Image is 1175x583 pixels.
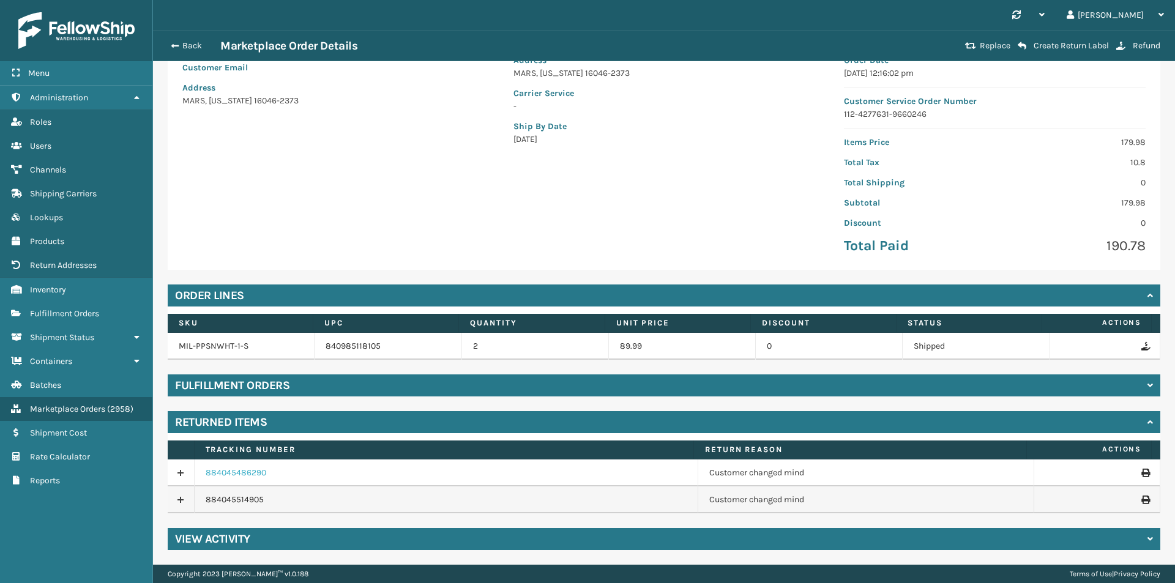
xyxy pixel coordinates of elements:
[30,260,97,270] span: Return Addresses
[206,444,682,455] label: Tracking number
[698,486,1034,513] td: Customer changed mind
[30,165,66,175] span: Channels
[30,451,90,462] span: Rate Calculator
[179,317,302,329] label: SKU
[179,341,248,351] a: MIL-PPSNWHT-1-S
[1002,156,1146,169] p: 10.8
[182,94,484,107] p: MARS , [US_STATE] 16046-2373
[1046,313,1149,333] span: Actions
[1070,570,1112,578] a: Terms of Use
[513,87,815,100] p: Carrier Service
[844,196,987,209] p: Subtotal
[175,288,244,303] h4: Order Lines
[30,141,51,151] span: Users
[315,333,461,360] td: 840985118105
[844,67,1146,80] p: [DATE] 12:16:02 pm
[182,61,484,74] p: Customer Email
[1002,217,1146,229] p: 0
[1002,176,1146,189] p: 0
[844,176,987,189] p: Total Shipping
[220,39,357,53] h3: Marketplace Order Details
[844,156,987,169] p: Total Tax
[844,237,987,255] p: Total Paid
[30,308,99,319] span: Fulfillment Orders
[1116,42,1125,50] i: Refund
[30,117,51,127] span: Roles
[30,475,60,486] span: Reports
[30,332,94,343] span: Shipment Status
[1002,237,1146,255] p: 190.78
[705,444,1015,455] label: Return Reason
[1141,469,1149,477] i: Print Return Label
[470,317,593,329] label: Quantity
[762,317,885,329] label: Discount
[30,212,63,223] span: Lookups
[324,317,447,329] label: UPC
[30,284,66,295] span: Inventory
[1018,41,1026,51] i: Create Return Label
[513,67,815,80] p: MARS , [US_STATE] 16046-2373
[1002,136,1146,149] p: 179.98
[844,108,1146,121] p: 112-4277631-9660246
[1141,342,1149,351] i: Refund Order Line
[513,120,815,133] p: Ship By Date
[616,317,739,329] label: Unit Price
[30,188,97,199] span: Shipping Carriers
[28,68,50,78] span: Menu
[513,133,815,146] p: [DATE]
[1141,496,1149,504] i: Print Return Label
[206,467,266,478] a: 884045486290
[844,136,987,149] p: Items Price
[168,565,308,583] p: Copyright 2023 [PERSON_NAME]™ v 1.0.188
[164,40,220,51] button: Back
[18,12,135,49] img: logo
[30,428,87,438] span: Shipment Cost
[107,404,133,414] span: ( 2958 )
[1114,570,1160,578] a: Privacy Policy
[30,380,61,390] span: Batches
[1031,439,1149,459] span: Actions
[1070,565,1160,583] div: |
[1002,196,1146,209] p: 179.98
[175,378,289,393] h4: Fulfillment Orders
[30,92,88,103] span: Administration
[698,459,1034,486] td: Customer changed mind
[965,42,976,50] i: Replace
[1113,40,1164,51] button: Refund
[961,40,1014,51] button: Replace
[756,333,903,360] td: 0
[513,100,815,113] p: -
[206,494,264,505] a: 884045514905
[182,83,215,93] span: Address
[175,532,250,546] h4: View Activity
[844,95,1146,108] p: Customer Service Order Number
[844,217,987,229] p: Discount
[609,333,756,360] td: 89.99
[462,333,609,360] td: 2
[175,415,267,429] h4: Returned Items
[30,236,64,247] span: Products
[30,356,72,366] span: Containers
[908,317,1031,329] label: Status
[30,404,105,414] span: Marketplace Orders
[1014,40,1113,51] button: Create Return Label
[903,333,1050,360] td: Shipped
